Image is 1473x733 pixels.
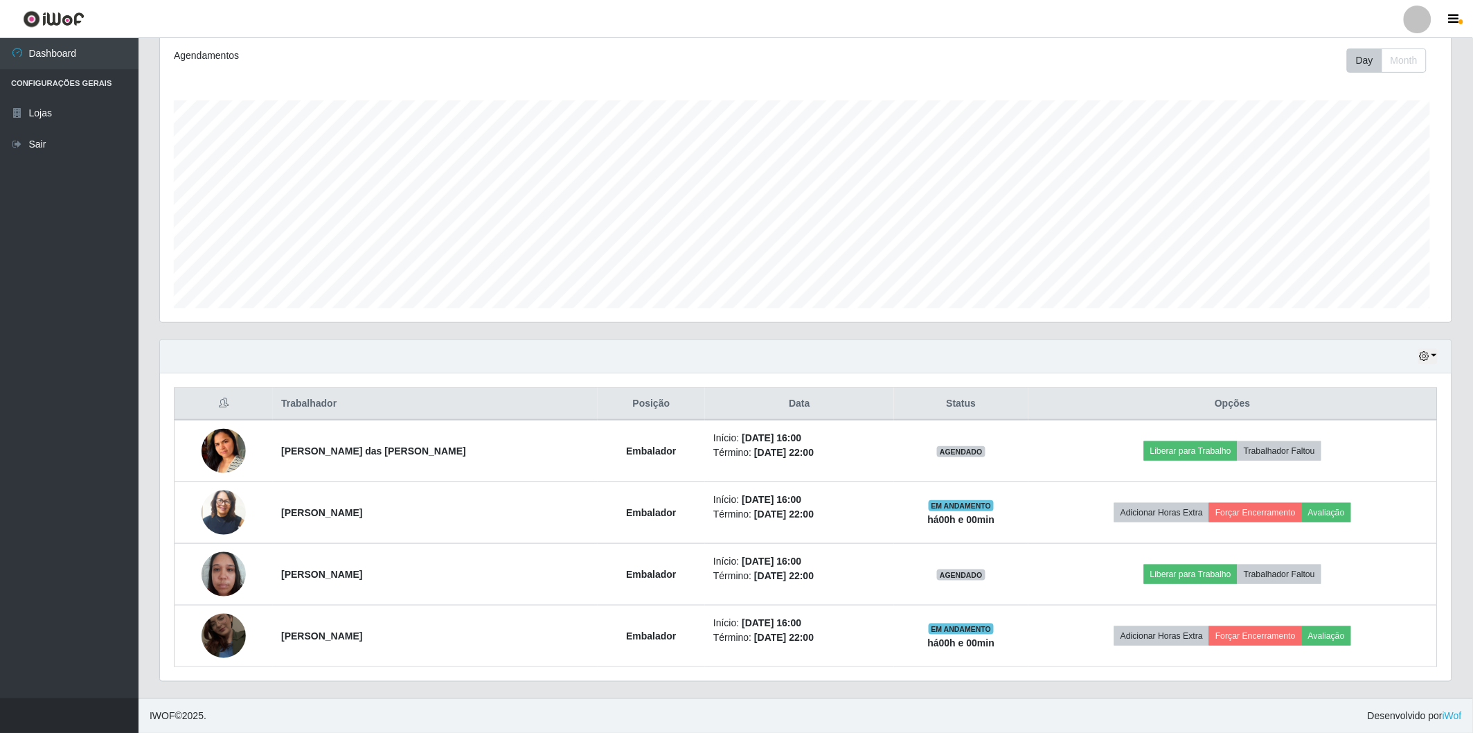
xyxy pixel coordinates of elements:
[1209,626,1302,646] button: Forçar Encerramento
[1347,48,1382,73] button: Day
[281,507,362,518] strong: [PERSON_NAME]
[937,569,985,581] span: AGENDADO
[713,431,886,445] li: Início:
[281,630,362,642] strong: [PERSON_NAME]
[1347,48,1427,73] div: First group
[202,486,246,538] img: 1720054938864.jpeg
[742,494,801,505] time: [DATE] 16:00
[626,569,676,580] strong: Embalador
[1302,503,1351,522] button: Avaliação
[928,637,995,648] strong: há 00 h e 00 min
[1144,565,1238,584] button: Liberar para Trabalho
[1382,48,1427,73] button: Month
[713,554,886,569] li: Início:
[598,388,705,421] th: Posição
[713,630,886,645] li: Término:
[894,388,1028,421] th: Status
[1114,503,1209,522] button: Adicionar Horas Extra
[626,445,676,457] strong: Embalador
[626,507,676,518] strong: Embalador
[281,445,466,457] strong: [PERSON_NAME] das [PERSON_NAME]
[937,446,985,457] span: AGENDADO
[754,570,814,581] time: [DATE] 22:00
[174,48,688,63] div: Agendamentos
[23,10,84,28] img: CoreUI Logo
[928,514,995,525] strong: há 00 h e 00 min
[1238,565,1321,584] button: Trabalhador Faltou
[1028,388,1437,421] th: Opções
[1302,626,1351,646] button: Avaliação
[713,493,886,507] li: Início:
[742,556,801,567] time: [DATE] 16:00
[713,569,886,583] li: Término:
[626,630,676,642] strong: Embalador
[929,500,994,511] span: EM ANDAMENTO
[713,445,886,460] li: Término:
[150,709,206,723] span: © 2025 .
[713,507,886,522] li: Término:
[742,432,801,443] time: [DATE] 16:00
[929,624,994,635] span: EM ANDAMENTO
[742,617,801,628] time: [DATE] 16:00
[1209,503,1302,522] button: Forçar Encerramento
[273,388,598,421] th: Trabalhador
[1443,710,1462,721] a: iWof
[713,616,886,630] li: Início:
[281,569,362,580] strong: [PERSON_NAME]
[1238,441,1321,461] button: Trabalhador Faltou
[754,632,814,643] time: [DATE] 22:00
[1347,48,1438,73] div: Toolbar with button groups
[1114,626,1209,646] button: Adicionar Horas Extra
[202,407,246,494] img: 1672880944007.jpeg
[202,597,246,675] img: 1756742293072.jpeg
[754,509,814,520] time: [DATE] 22:00
[754,447,814,458] time: [DATE] 22:00
[202,545,246,603] img: 1740415667017.jpeg
[1144,441,1238,461] button: Liberar para Trabalho
[705,388,894,421] th: Data
[150,710,175,721] span: IWOF
[1368,709,1462,723] span: Desenvolvido por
